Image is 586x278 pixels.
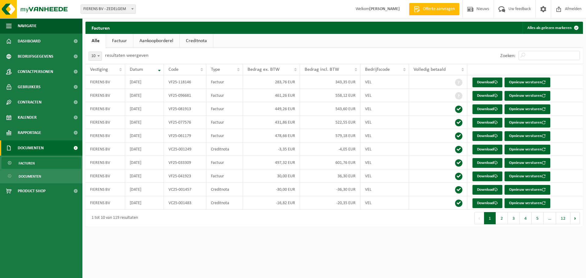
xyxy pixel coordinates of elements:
td: -16,82 EUR [243,196,300,210]
span: 10 [89,52,102,60]
button: 3 [508,212,520,224]
label: Zoeken: [500,53,515,58]
span: Volledig betaald [414,67,446,72]
td: Creditnota [206,196,243,210]
a: Download [472,171,502,181]
a: Download [472,198,502,208]
a: Download [472,118,502,128]
a: Aankoopborderel [133,34,179,48]
span: FIERENS BV - ZEDELGEM [81,5,136,13]
h2: Facturen [85,22,116,34]
button: 1 [484,212,496,224]
span: Gebruikers [18,79,41,95]
td: VF25-033309 [164,156,207,169]
td: VF25-061179 [164,129,207,143]
span: FIERENS BV - ZEDELGEM [81,5,136,14]
td: 579,18 EUR [300,129,360,143]
td: [DATE] [125,169,164,183]
a: Download [472,78,502,87]
td: VEL [360,196,409,210]
button: Opnieuw versturen [505,171,550,181]
td: Creditnota [206,183,243,196]
td: [DATE] [125,143,164,156]
td: FIERENS BV [85,102,125,116]
a: Documenten [2,170,81,182]
button: Alles als gelezen markeren [523,22,582,34]
td: [DATE] [125,196,164,210]
td: Creditnota [206,143,243,156]
td: [DATE] [125,116,164,129]
td: VEL [360,116,409,129]
button: Opnieuw versturen [505,185,550,195]
button: Opnieuw versturen [505,145,550,154]
td: Factuur [206,102,243,116]
td: Factuur [206,169,243,183]
td: FIERENS BV [85,75,125,89]
td: -4,05 EUR [300,143,360,156]
span: Kalender [18,110,37,125]
td: -36,30 EUR [300,183,360,196]
button: Opnieuw versturen [505,118,550,128]
button: Next [570,212,580,224]
td: [DATE] [125,183,164,196]
td: 522,55 EUR [300,116,360,129]
td: VF25-081913 [164,102,207,116]
a: Download [472,158,502,168]
span: Type [211,67,220,72]
span: Bedrijfscode [365,67,390,72]
span: Dashboard [18,34,41,49]
td: VC25-001483 [164,196,207,210]
td: 601,76 EUR [300,156,360,169]
td: 449,26 EUR [243,102,300,116]
button: Opnieuw versturen [505,198,550,208]
td: Factuur [206,116,243,129]
td: Factuur [206,89,243,102]
button: Opnieuw versturen [505,158,550,168]
td: [DATE] [125,129,164,143]
td: [DATE] [125,156,164,169]
button: Opnieuw versturen [505,104,550,114]
td: FIERENS BV [85,129,125,143]
span: Bedrijfsgegevens [18,49,53,64]
button: 12 [556,212,570,224]
td: [DATE] [125,102,164,116]
td: [DATE] [125,75,164,89]
span: Bedrag incl. BTW [305,67,339,72]
span: Documenten [18,140,44,156]
td: FIERENS BV [85,116,125,129]
a: Download [472,91,502,101]
span: Vestiging [90,67,108,72]
td: [DATE] [125,89,164,102]
span: Rapportage [18,125,41,140]
span: Navigatie [18,18,37,34]
td: 461,26 EUR [243,89,300,102]
td: VEL [360,183,409,196]
a: Facturen [2,157,81,169]
a: Download [472,104,502,114]
td: 558,12 EUR [300,89,360,102]
td: VEL [360,156,409,169]
td: VF25-041923 [164,169,207,183]
a: Download [472,185,502,195]
td: Factuur [206,129,243,143]
span: Product Shop [18,183,45,199]
button: 4 [520,212,532,224]
span: Contracten [18,95,42,110]
td: VF25-077576 [164,116,207,129]
td: VC25-001249 [164,143,207,156]
td: -3,35 EUR [243,143,300,156]
button: 5 [532,212,544,224]
td: 497,32 EUR [243,156,300,169]
td: VEL [360,143,409,156]
td: VEL [360,89,409,102]
span: Offerte aanvragen [421,6,456,12]
a: Alle [85,34,106,48]
strong: [PERSON_NAME] [369,7,400,11]
td: 431,86 EUR [243,116,300,129]
td: VEL [360,169,409,183]
button: 2 [496,212,508,224]
a: Offerte aanvragen [409,3,459,15]
span: 10 [89,52,102,61]
span: Code [168,67,179,72]
span: … [544,212,556,224]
